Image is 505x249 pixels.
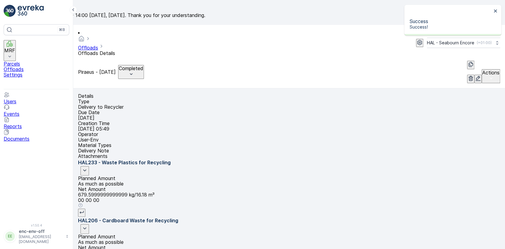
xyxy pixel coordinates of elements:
[4,61,69,67] a: Parcels
[78,50,115,56] span: Offloads Details
[78,142,500,148] p: Material Types
[482,69,500,83] button: Actions
[118,65,144,79] button: Completed
[4,93,69,104] a: Users
[78,192,500,197] p: 679.5999999999999 kg / 16.18 m³
[78,126,500,131] p: [DATE] 05:49
[4,136,69,142] p: Documents
[59,27,65,32] p: ⌘B
[4,40,16,61] button: MRF
[78,137,500,142] p: User-Env
[482,70,500,75] p: Actions
[78,45,98,51] a: Offloads
[5,231,15,241] div: EE
[78,239,500,245] p: As much as possible
[78,37,85,43] a: Homepage
[78,181,500,186] p: As much as possible
[477,40,492,45] p: ( +01:00 )
[4,67,69,72] a: Offloads
[4,99,69,104] p: Users
[18,5,44,17] img: logo_light-DOdMpM7g.png
[4,130,69,142] a: Documents
[4,118,69,129] a: Reports
[78,176,500,181] p: Planned Amount
[78,186,500,192] p: Net Amount
[78,104,500,110] p: Delivery to Recycler
[4,223,69,227] span: v 1.50.4
[4,48,15,53] p: MRF
[4,5,16,17] img: logo
[410,24,492,30] p: Success!
[4,228,69,244] button: EEenc-env-off[EMAIL_ADDRESS][DOMAIN_NAME]
[78,217,500,224] p: HAL206 - Cardboard Waste for Recycling
[78,99,500,104] p: Type
[78,93,500,99] p: Details
[427,40,474,46] p: HAL - Seabourn Encore
[4,105,69,117] a: Events
[78,115,500,121] p: [DATE]
[78,148,500,153] p: Delivery Note
[78,110,500,115] p: Due Date
[493,9,498,14] button: close
[78,69,116,75] p: Piraeus - [DATE]
[410,19,492,24] p: Success
[4,72,69,77] a: Settings
[427,38,500,48] button: HAL - Seabourn Encore(+01:00)
[78,121,500,126] p: Creation Time
[78,203,83,209] div: Help Tooltip Icon
[78,131,500,137] p: Operator
[4,111,69,117] p: Events
[19,234,63,244] p: [EMAIL_ADDRESS][DOMAIN_NAME]
[78,159,500,166] p: HAL233 - Waste Plastics for Recycling
[78,197,500,203] p: 00 00 00
[78,153,500,159] p: Attachments
[119,66,143,71] p: Completed
[4,124,69,129] p: Reports
[19,228,63,234] p: enc-env-off
[78,234,500,239] p: Planned Amount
